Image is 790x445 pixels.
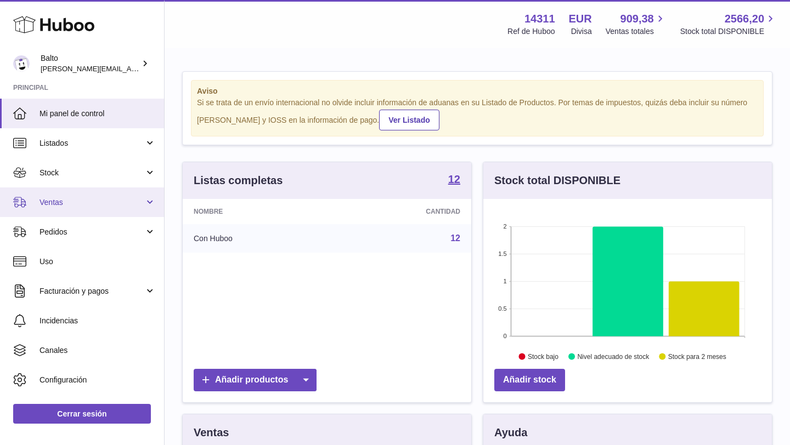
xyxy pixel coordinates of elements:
[494,369,565,391] a: Añadir stock
[528,352,558,360] text: Stock bajo
[606,12,667,37] a: 909,38 Ventas totales
[494,425,527,440] h3: Ayuda
[197,98,758,130] div: Si se trata de un envío internacional no olvide incluir información de aduanas en su Listado de P...
[668,352,726,360] text: Stock para 2 meses
[13,404,151,424] a: Cerrar sesión
[183,224,332,253] td: Con Huboo
[39,109,156,119] span: Mi panel de control
[39,227,144,237] span: Pedidos
[494,173,620,188] h3: Stock total DISPONIBLE
[194,425,229,440] h3: Ventas
[183,199,332,224] th: Nombre
[503,223,506,230] text: 2
[39,138,144,149] span: Listados
[194,173,283,188] h3: Listas completas
[332,199,471,224] th: Cantidad
[503,278,506,284] text: 1
[571,26,592,37] div: Divisa
[39,345,156,356] span: Canales
[577,352,650,360] text: Nivel adecuado de stock
[194,369,317,391] a: Añadir productos
[569,12,592,26] strong: EUR
[503,333,506,339] text: 0
[725,12,764,26] span: 2566,20
[379,110,439,130] a: Ver Listado
[13,55,30,72] img: dani@balto.fr
[39,286,144,296] span: Facturación y pagos
[498,305,506,312] text: 0.5
[524,12,555,26] strong: 14311
[448,174,460,185] strong: 12
[39,168,144,178] span: Stock
[41,53,139,74] div: Balto
[620,12,654,26] span: 909,38
[41,64,220,73] span: [PERSON_NAME][EMAIL_ADDRESS][DOMAIN_NAME]
[39,256,156,267] span: Uso
[507,26,555,37] div: Ref de Huboo
[448,174,460,187] a: 12
[680,12,777,37] a: 2566,20 Stock total DISPONIBLE
[39,375,156,385] span: Configuración
[39,197,144,208] span: Ventas
[197,86,758,96] strong: Aviso
[498,250,506,257] text: 1.5
[39,316,156,326] span: Incidencias
[450,233,460,243] a: 12
[680,26,777,37] span: Stock total DISPONIBLE
[606,26,667,37] span: Ventas totales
